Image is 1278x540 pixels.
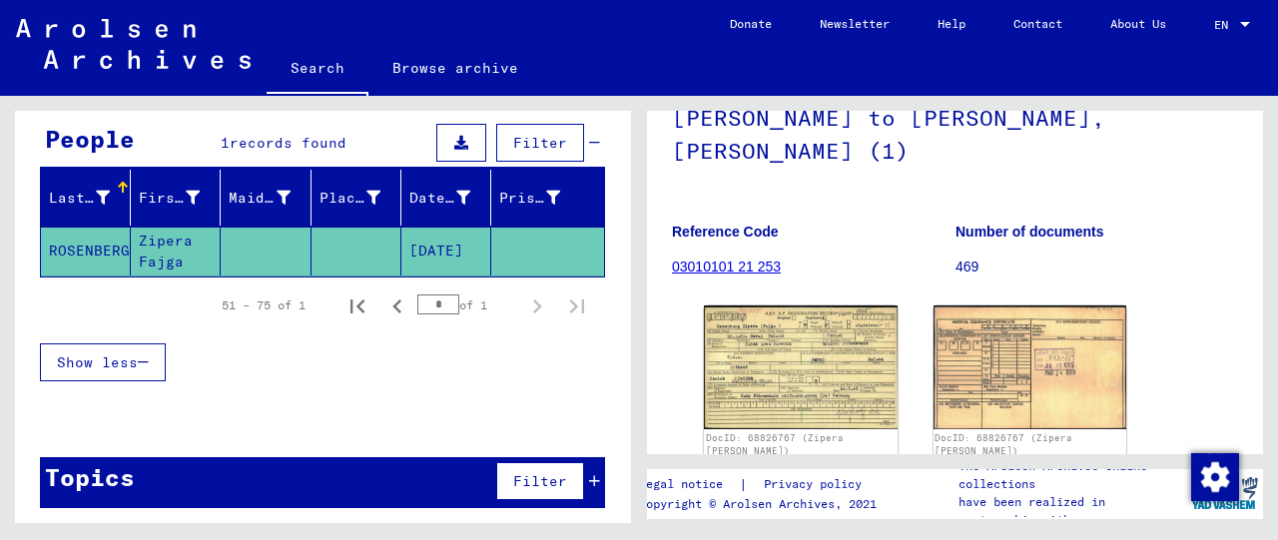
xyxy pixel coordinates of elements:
mat-header-cell: Place of Birth [312,170,401,226]
button: Previous page [377,285,417,325]
div: Last Name [49,182,135,214]
div: | [639,474,886,495]
a: Legal notice [639,474,739,495]
mat-cell: [DATE] [401,227,491,275]
div: Maiden Name [229,182,315,214]
button: Filter [496,462,584,500]
span: Filter [513,134,567,152]
div: First Name [139,182,225,214]
div: of 1 [417,295,517,314]
span: records found [230,134,346,152]
span: Filter [513,472,567,490]
mat-header-cell: Maiden Name [221,170,311,226]
a: DocID: 68826767 (Zipera [PERSON_NAME]) [706,432,844,457]
b: Reference Code [672,224,779,240]
div: Date of Birth [409,182,495,214]
mat-header-cell: Prisoner # [491,170,604,226]
button: Filter [496,124,584,162]
img: 001.jpg [704,305,898,429]
mat-header-cell: Last Name [41,170,131,226]
a: DocID: 68826767 (Zipera [PERSON_NAME]) [935,432,1072,457]
a: Privacy policy [748,474,886,495]
a: Browse archive [368,44,542,92]
mat-header-cell: Date of Birth [401,170,491,226]
div: People [45,121,135,157]
button: Show less [40,343,166,381]
div: Topics [45,459,135,495]
p: Copyright © Arolsen Archives, 2021 [639,495,886,513]
div: First Name [139,188,200,209]
p: have been realized in partnership with [958,493,1186,529]
img: 002.jpg [934,305,1127,429]
a: Search [267,44,368,96]
div: Date of Birth [409,188,470,209]
div: Last Name [49,188,110,209]
p: 469 [956,257,1238,277]
div: Place of Birth [319,182,405,214]
div: Maiden Name [229,188,290,209]
img: yv_logo.png [1187,468,1262,518]
div: Prisoner # [499,188,560,209]
mat-header-cell: First Name [131,170,221,226]
div: 51 – 75 of 1 [222,296,306,314]
div: Place of Birth [319,188,380,209]
h1: Folder DP3400, names from [PERSON_NAME], [PERSON_NAME] to [PERSON_NAME], [PERSON_NAME] (1) [672,39,1238,193]
button: Next page [517,285,557,325]
mat-cell: ROSENBERG [41,227,131,275]
button: Last page [557,285,597,325]
p: The Arolsen Archives online collections [958,457,1186,493]
button: First page [337,285,377,325]
span: EN [1214,18,1236,32]
div: Prisoner # [499,182,585,214]
mat-cell: Zipera Fajga [131,227,221,275]
img: Change consent [1191,453,1239,501]
b: Number of documents [956,224,1104,240]
a: 03010101 21 253 [672,259,781,274]
img: Arolsen_neg.svg [16,19,251,69]
span: Show less [57,353,138,371]
span: 1 [221,134,230,152]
